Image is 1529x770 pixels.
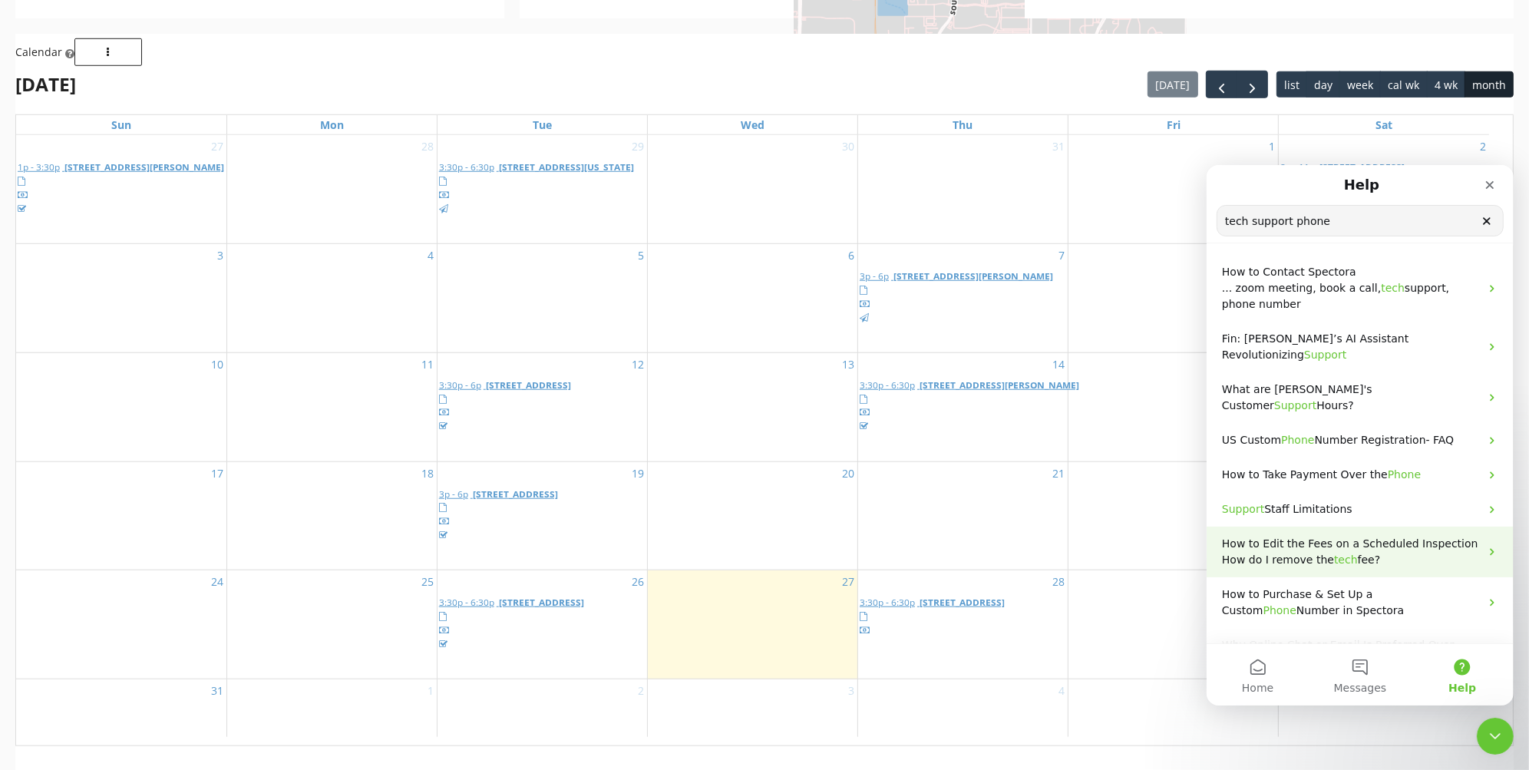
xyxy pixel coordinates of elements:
[635,244,647,266] a: Go to August 5, 2025
[439,159,646,216] a: 3:30p - 6:30p [STREET_ADDRESS][US_STATE]
[1427,71,1465,97] button: 4 wk
[437,679,647,738] td: Go to September 2, 2025
[950,115,976,134] a: Thursday
[1206,71,1237,98] button: Previous month
[418,462,437,484] a: Go to August 18, 2025
[437,135,647,243] td: Go to July 29, 2025
[439,378,571,433] a: 3:30p - 6p [STREET_ADDRESS]
[860,377,1066,435] a: 3:30p - 6:30p [STREET_ADDRESS][PERSON_NAME]
[858,352,1068,461] td: Go to August 14, 2025
[860,596,1005,637] a: 3:30p - 6:30p [STREET_ADDRESS]
[439,487,558,542] a: 3p - 6p [STREET_ADDRESS]
[530,115,555,134] a: Tuesday
[15,45,62,59] span: Calendar
[226,135,437,243] td: Go to July 28, 2025
[860,596,915,608] span: 3:30p - 6:30p
[839,462,857,484] a: Go to August 20, 2025
[1068,352,1279,461] td: Go to August 15, 2025
[439,160,494,173] span: 3:30p - 6:30p
[860,594,1066,639] a: 3:30p - 6:30p [STREET_ADDRESS]
[208,462,226,484] a: Go to August 17, 2025
[418,570,437,593] a: Go to August 25, 2025
[424,244,437,266] a: Go to August 4, 2025
[439,487,468,500] span: 3p - 6p
[920,596,1005,608] span: [STREET_ADDRESS]
[858,461,1068,570] td: Go to August 21, 2025
[647,135,857,243] td: Go to July 30, 2025
[18,159,225,216] a: 1p - 3:30p [STREET_ADDRESS][PERSON_NAME]
[439,160,634,215] a: 3:30p - 6:30p [STREET_ADDRESS][US_STATE]
[437,243,647,352] td: Go to August 5, 2025
[629,135,647,157] a: Go to July 29, 2025
[214,244,226,266] a: Go to August 3, 2025
[1068,135,1279,243] td: Go to August 1, 2025
[858,243,1068,352] td: Go to August 7, 2025
[64,160,224,173] span: [STREET_ADDRESS][PERSON_NAME]
[16,243,226,352] td: Go to August 3, 2025
[15,71,76,99] h2: [DATE]
[486,378,571,391] span: [STREET_ADDRESS]
[1068,243,1279,352] td: Go to August 8, 2025
[1477,718,1514,755] iframe: Intercom live chat
[108,115,134,134] a: Sunday
[226,679,437,738] td: Go to September 1, 2025
[226,570,437,679] td: Go to August 25, 2025
[439,596,584,650] a: 3:30p - 6:30p [STREET_ADDRESS]
[1068,570,1279,679] td: Go to August 29, 2025
[1306,71,1340,97] button: day
[1148,71,1197,97] button: [DATE]
[858,570,1068,679] td: Go to August 28, 2025
[1279,135,1489,243] td: Go to August 2, 2025
[920,378,1079,391] span: [STREET_ADDRESS][PERSON_NAME]
[1207,165,1514,706] iframe: Intercom live chat
[1465,71,1514,97] button: month
[418,135,437,157] a: Go to July 28, 2025
[629,462,647,484] a: Go to August 19, 2025
[893,269,1053,282] span: [STREET_ADDRESS][PERSON_NAME]
[1319,160,1405,173] span: [STREET_ADDRESS]
[437,570,647,679] td: Go to August 26, 2025
[439,486,646,544] a: 3p - 6p [STREET_ADDRESS]
[647,679,857,738] td: Go to September 3, 2025
[18,160,224,215] a: 1p - 3:30p [STREET_ADDRESS][PERSON_NAME]
[18,160,60,173] span: 1p - 3:30p
[647,461,857,570] td: Go to August 20, 2025
[16,352,226,461] td: Go to August 10, 2025
[1164,115,1184,134] a: Friday
[16,679,226,738] td: Go to August 31, 2025
[208,353,226,375] a: Go to August 10, 2025
[839,353,857,375] a: Go to August 13, 2025
[1049,462,1068,484] a: Go to August 21, 2025
[1049,135,1068,157] a: Go to July 31, 2025
[839,570,857,593] a: Go to August 27, 2025
[647,570,857,679] td: Go to August 27, 2025
[1049,353,1068,375] a: Go to August 14, 2025
[629,570,647,593] a: Go to August 26, 2025
[208,679,226,702] a: Go to August 31, 2025
[860,268,1066,326] a: 3p - 6p [STREET_ADDRESS][PERSON_NAME]
[16,570,226,679] td: Go to August 24, 2025
[1237,71,1268,98] button: Next month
